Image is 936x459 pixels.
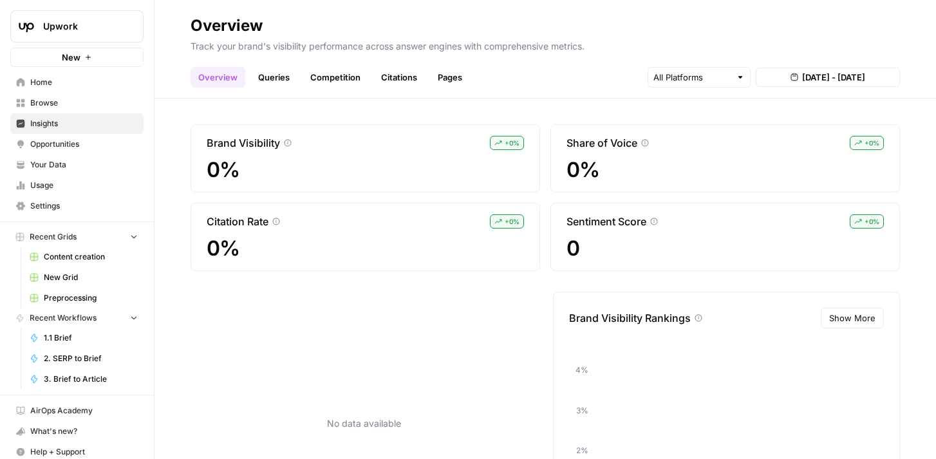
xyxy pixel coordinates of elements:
span: Recent Workflows [30,312,97,324]
a: New Grid [24,267,144,288]
button: What's new? [10,421,144,442]
button: Show More [821,308,884,328]
div: What's new? [11,422,143,441]
a: Home [10,72,144,93]
span: Browse [30,97,138,109]
a: Pages [430,67,470,88]
span: 0% [207,237,524,260]
span: AirOps Academy [30,405,138,417]
span: Insights [30,118,138,129]
p: Track your brand's visibility performance across answer engines with comprehensive metrics. [191,36,900,53]
a: Overview [191,67,245,88]
a: Queries [250,67,297,88]
a: Settings [10,196,144,216]
span: + 0 % [865,138,879,148]
span: 1.1 Brief [44,332,138,344]
a: Browse [10,93,144,113]
button: Recent Workflows [10,308,144,328]
span: New Grid [44,272,138,283]
span: Help + Support [30,446,138,458]
a: Competition [303,67,368,88]
span: Recent Grids [30,231,77,243]
a: AirOps Academy [10,400,144,421]
span: + 0 % [865,216,879,227]
span: 0% [566,158,884,182]
input: All Platforms [653,71,731,84]
span: Upwork [43,20,121,33]
a: Usage [10,175,144,196]
a: 2. SERP to Brief [24,348,144,369]
span: 0% [207,158,524,182]
tspan: 2% [576,445,588,455]
span: Home [30,77,138,88]
button: New [10,48,144,67]
div: Overview [191,15,263,36]
p: Brand Visibility [207,135,280,151]
a: Preprocessing [24,288,144,308]
span: Opportunities [30,138,138,150]
span: + 0 % [505,138,519,148]
span: + 0 % [505,216,519,227]
a: Your Data [10,155,144,175]
span: 3. Brief to Article [44,373,138,385]
p: No data available [327,417,401,430]
a: Insights [10,113,144,134]
tspan: 4% [576,365,588,375]
p: Share of Voice [566,135,637,151]
p: Sentiment Score [566,214,646,229]
span: Show More [829,312,875,324]
span: 0 [566,237,884,260]
tspan: 3% [576,406,588,415]
span: 2. SERP to Brief [44,353,138,364]
p: Citation Rate [207,214,268,229]
button: Workspace: Upwork [10,10,144,42]
span: Content creation [44,251,138,263]
span: Preprocessing [44,292,138,304]
a: Opportunities [10,134,144,155]
a: 3. Brief to Article [24,369,144,389]
span: New [62,51,80,64]
span: Your Data [30,159,138,171]
button: Recent Grids [10,227,144,247]
p: Brand Visibility Rankings [569,310,691,326]
span: [DATE] - [DATE] [802,71,865,84]
a: 1.1 Brief [24,328,144,348]
span: Settings [30,200,138,212]
a: Citations [373,67,425,88]
button: [DATE] - [DATE] [756,68,900,87]
span: Usage [30,180,138,191]
img: Upwork Logo [15,15,38,38]
a: Content creation [24,247,144,267]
